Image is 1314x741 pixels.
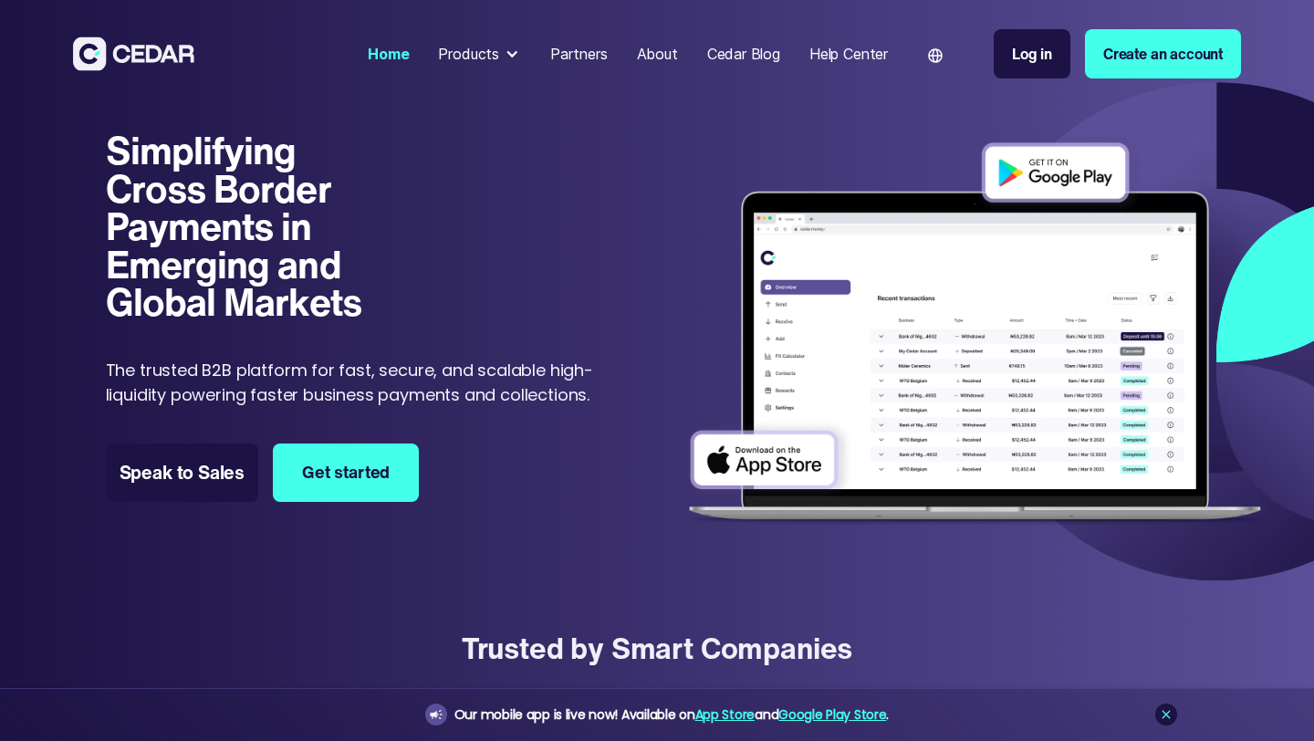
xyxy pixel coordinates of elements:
div: Help Center [809,43,888,65]
div: Products [438,43,499,65]
a: Create an account [1085,29,1241,78]
a: Google Play Store [778,705,886,724]
img: world icon [928,48,943,63]
p: The trusted B2B platform for fast, secure, and scalable high-liquidity powering faster business p... [106,358,603,407]
a: App Store [695,705,755,724]
a: Cedar Blog [700,34,787,74]
div: About [637,43,678,65]
a: About [630,34,685,74]
img: Dashboard of transactions [676,131,1274,538]
a: Get started [273,444,419,502]
div: Home [368,43,409,65]
div: Products [431,36,528,72]
img: announcement [429,707,443,722]
div: Partners [550,43,608,65]
h1: Simplifying Cross Border Payments in Emerging and Global Markets [106,131,404,321]
div: Cedar Blog [707,43,780,65]
a: Log in [994,29,1070,78]
div: Log in [1012,43,1052,65]
a: Speak to Sales [106,444,259,502]
a: Partners [543,34,615,74]
a: Help Center [802,34,895,74]
div: Our mobile app is live now! Available on and . [454,704,889,726]
a: Home [360,34,416,74]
